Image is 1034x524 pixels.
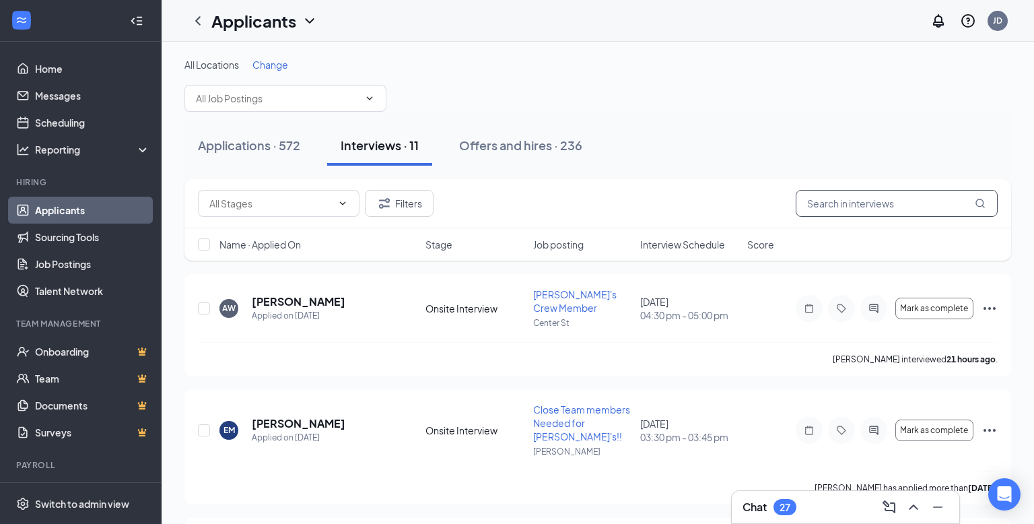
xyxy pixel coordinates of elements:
span: 04:30 pm - 05:00 pm [640,308,739,322]
div: Interviews · 11 [341,137,419,154]
div: Applied on [DATE] [252,431,345,445]
svg: ChevronLeft [190,13,206,29]
div: Applied on [DATE] [252,309,345,323]
b: 21 hours ago [946,354,996,364]
h3: Chat [743,500,767,515]
span: Mark as complete [900,426,968,435]
a: Talent Network [35,277,150,304]
span: 03:30 pm - 03:45 pm [640,430,739,444]
div: JD [993,15,1002,26]
svg: ChevronDown [337,198,348,209]
input: Search in interviews [796,190,998,217]
svg: Notifications [930,13,946,29]
p: Center St [533,317,632,329]
span: Mark as complete [900,304,968,313]
a: DocumentsCrown [35,392,150,419]
span: Close Team members Needed for [PERSON_NAME]'s!! [533,403,630,443]
a: TeamCrown [35,365,150,392]
div: Switch to admin view [35,497,129,511]
a: Job Postings [35,251,150,277]
svg: ActiveChat [866,303,882,314]
button: ChevronUp [903,496,924,518]
div: Onsite Interview [425,302,524,315]
a: Sourcing Tools [35,224,150,251]
a: PayrollCrown [35,480,150,506]
svg: Tag [833,303,850,314]
svg: ChevronDown [302,13,318,29]
div: Hiring [16,176,147,188]
svg: Note [801,303,817,314]
span: [PERSON_NAME]'s Crew Member [533,288,617,314]
svg: Tag [833,425,850,436]
input: All Job Postings [196,91,359,106]
h1: Applicants [211,9,296,32]
div: Team Management [16,318,147,329]
p: [PERSON_NAME] has applied more than . [815,482,998,494]
svg: Minimize [930,499,946,515]
h5: [PERSON_NAME] [252,294,345,309]
svg: Collapse [130,14,143,28]
button: Filter Filters [365,190,434,217]
span: Change [252,59,288,71]
a: Scheduling [35,109,150,136]
div: 27 [780,502,790,513]
div: Applications · 572 [198,137,300,154]
h5: [PERSON_NAME] [252,416,345,431]
p: [PERSON_NAME] interviewed . [833,354,998,365]
div: Offers and hires · 236 [459,137,582,154]
svg: Ellipses [981,422,998,438]
svg: WorkstreamLogo [15,13,28,27]
span: Job posting [533,238,584,251]
div: Onsite Interview [425,424,524,437]
a: OnboardingCrown [35,338,150,365]
svg: Note [801,425,817,436]
svg: Settings [16,497,30,511]
span: Score [747,238,774,251]
a: Home [35,55,150,82]
button: Minimize [927,496,949,518]
svg: Ellipses [981,300,998,317]
span: Stage [425,238,452,251]
a: SurveysCrown [35,419,150,446]
p: [PERSON_NAME] [533,446,632,457]
a: Applicants [35,197,150,224]
div: EM [223,424,235,436]
svg: ChevronDown [364,93,375,104]
svg: Analysis [16,143,30,156]
a: Messages [35,82,150,109]
button: Mark as complete [895,298,973,319]
button: ComposeMessage [878,496,900,518]
svg: ComposeMessage [881,499,897,515]
svg: ActiveChat [866,425,882,436]
span: All Locations [184,59,239,71]
svg: Filter [376,195,392,211]
span: Name · Applied On [219,238,301,251]
div: Payroll [16,459,147,471]
b: [DATE] [968,483,996,493]
svg: ChevronUp [905,499,922,515]
div: Reporting [35,143,151,156]
button: Mark as complete [895,420,973,441]
div: AW [222,302,236,314]
span: Interview Schedule [640,238,725,251]
input: All Stages [209,196,332,211]
div: [DATE] [640,295,739,322]
div: [DATE] [640,417,739,444]
svg: QuestionInfo [960,13,976,29]
div: Open Intercom Messenger [988,478,1021,511]
svg: MagnifyingGlass [975,198,986,209]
